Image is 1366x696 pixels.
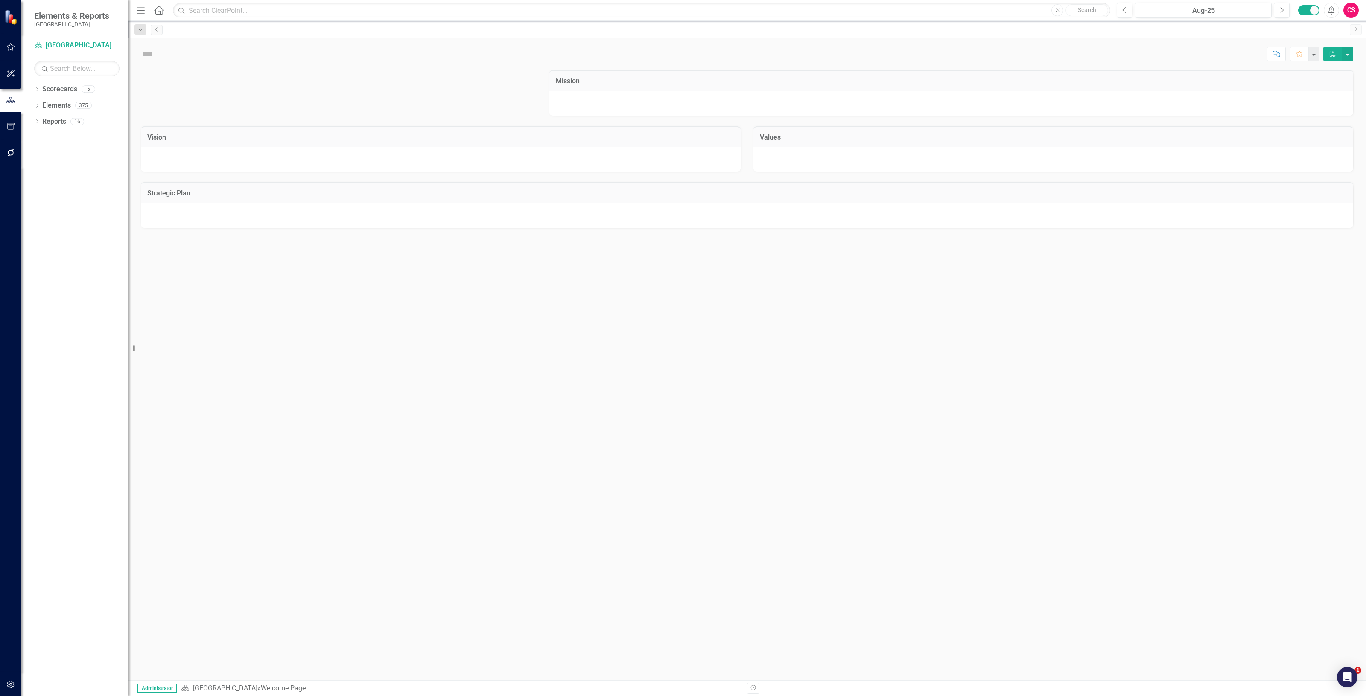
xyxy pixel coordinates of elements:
[34,11,109,21] span: Elements & Reports
[760,134,1347,141] h3: Values
[34,41,120,50] a: [GEOGRAPHIC_DATA]
[137,684,177,693] span: Administrator
[82,86,95,93] div: 5
[193,684,257,692] a: [GEOGRAPHIC_DATA]
[70,118,84,125] div: 16
[147,189,1347,197] h3: Strategic Plan
[42,84,77,94] a: Scorecards
[75,102,92,109] div: 375
[34,21,109,28] small: [GEOGRAPHIC_DATA]
[173,3,1110,18] input: Search ClearPoint...
[261,684,306,692] div: Welcome Page
[181,684,741,693] div: »
[42,117,66,127] a: Reports
[141,47,155,61] img: Not Defined
[34,61,120,76] input: Search Below...
[1354,667,1361,674] span: 1
[42,101,71,111] a: Elements
[1078,6,1096,13] span: Search
[1343,3,1359,18] button: CS
[1138,6,1269,16] div: Aug-25
[1337,667,1357,687] div: Open Intercom Messenger
[1065,4,1108,16] button: Search
[147,134,734,141] h3: Vision
[556,77,1347,85] h3: Mission
[4,10,19,25] img: ClearPoint Strategy
[1135,3,1272,18] button: Aug-25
